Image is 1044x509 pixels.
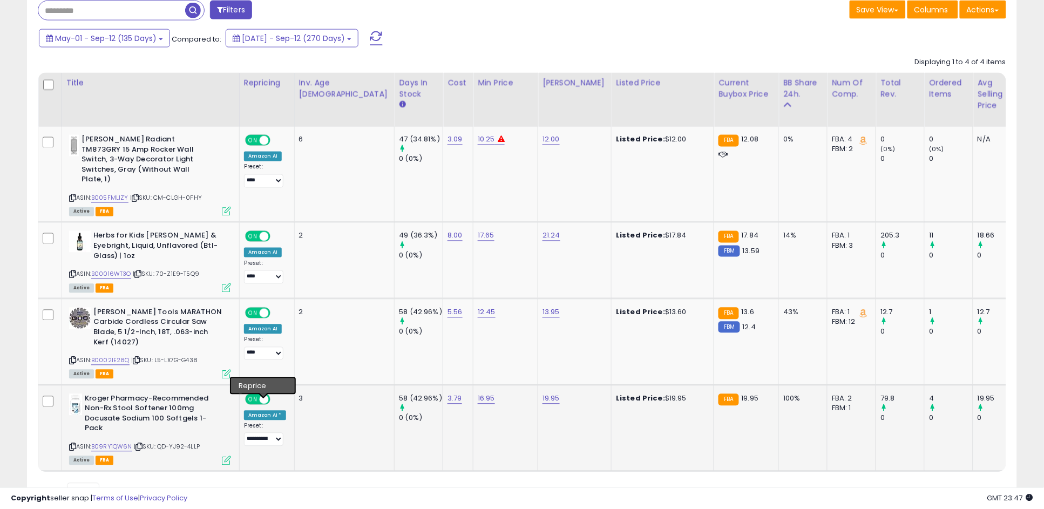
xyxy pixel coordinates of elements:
[832,308,867,317] div: FBA: 1
[244,423,286,446] div: Preset:
[880,413,924,423] div: 0
[783,135,819,145] div: 0%
[616,230,665,241] b: Listed Price:
[478,393,495,404] a: 16.95
[832,145,867,154] div: FBM: 2
[929,413,973,423] div: 0
[718,308,738,320] small: FBA
[399,413,443,423] div: 0 (0%)
[616,394,706,404] div: $19.95
[96,207,114,216] span: FBA
[39,29,170,47] button: May-01 - Sep-12 (135 Days)
[929,154,973,164] div: 0
[478,230,494,241] a: 17.65
[131,356,198,365] span: | SKU: L5-LX7G-G438
[718,77,774,100] div: Current Buybox Price
[850,1,906,19] button: Save View
[96,456,114,465] span: FBA
[832,404,867,413] div: FBM: 1
[172,34,221,44] span: Compared to:
[246,232,260,241] span: ON
[133,270,199,279] span: | SKU: 70-Z1E9-T5Q9
[244,77,290,89] div: Repricing
[978,251,1021,261] div: 0
[448,393,462,404] a: 3.79
[69,308,91,329] img: 51jHH1yeUdS._SL40_.jpg
[978,308,1021,317] div: 12.7
[69,308,231,378] div: ASIN:
[91,270,131,279] a: B00016WT3O
[783,231,819,241] div: 14%
[92,493,138,503] a: Terms of Use
[616,135,706,145] div: $12.00
[543,307,560,318] a: 13.95
[93,231,225,264] b: Herbs for Kids [PERSON_NAME] & Eyebright, Liquid, Unflavored (Btl-Glass) | 1oz
[130,194,202,202] span: | SKU: CM-CLGH-0FHY
[11,493,50,503] strong: Copyright
[246,395,260,404] span: ON
[96,284,114,293] span: FBA
[66,77,235,89] div: Title
[960,1,1006,19] button: Actions
[448,307,463,318] a: 5.56
[91,356,130,365] a: B0002IE28Q
[399,231,443,241] div: 49 (36.3%)
[69,394,231,464] div: ASIN:
[226,29,358,47] button: [DATE] - Sep-12 (270 Days)
[718,394,738,406] small: FBA
[96,370,114,379] span: FBA
[448,77,469,89] div: Cost
[978,231,1021,241] div: 18.66
[69,370,94,379] span: All listings currently available for purchase on Amazon
[783,308,819,317] div: 43%
[929,308,973,317] div: 1
[399,77,438,100] div: Days In Stock
[783,77,823,100] div: BB Share 24h.
[269,395,286,404] span: OFF
[82,135,213,188] b: [PERSON_NAME] Radiant TM873GRY 15 Amp Rocker Wall Switch, 3-Way Decorator Light Switches, Gray (W...
[987,493,1033,503] span: 2025-09-13 23:47 GMT
[246,136,260,145] span: ON
[134,443,200,451] span: | SKU: QD-YJ92-4LLP
[616,308,706,317] div: $13.60
[880,308,924,317] div: 12.7
[269,232,286,241] span: OFF
[69,207,94,216] span: All listings currently available for purchase on Amazon
[929,77,968,100] div: Ordered Items
[832,77,871,100] div: Num of Comp.
[69,231,231,291] div: ASIN:
[543,134,560,145] a: 12.00
[742,393,759,404] span: 19.95
[978,413,1021,423] div: 0
[246,308,260,317] span: ON
[880,145,896,154] small: (0%)
[399,251,443,261] div: 0 (0%)
[743,246,760,256] span: 13.59
[616,231,706,241] div: $17.84
[210,1,252,19] button: Filters
[742,307,755,317] span: 13.6
[616,307,665,317] b: Listed Price:
[55,33,157,44] span: May-01 - Sep-12 (135 Days)
[880,77,920,100] div: Total Rev.
[399,154,443,164] div: 0 (0%)
[880,251,924,261] div: 0
[91,194,128,203] a: B005FMLIZY
[299,77,390,100] div: Inv. Age [DEMOGRAPHIC_DATA]
[478,134,495,145] a: 10.25
[399,308,443,317] div: 58 (42.96%)
[448,230,463,241] a: 8.00
[46,486,124,497] span: Show: entries
[244,411,286,420] div: Amazon AI *
[880,327,924,337] div: 0
[880,154,924,164] div: 0
[832,241,867,251] div: FBM: 3
[244,152,282,161] div: Amazon AI
[978,327,1021,337] div: 0
[269,308,286,317] span: OFF
[718,231,738,243] small: FBA
[929,251,973,261] div: 0
[69,135,79,157] img: 21bf8BHUL7L._SL40_.jpg
[69,456,94,465] span: All listings currently available for purchase on Amazon
[718,135,738,147] small: FBA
